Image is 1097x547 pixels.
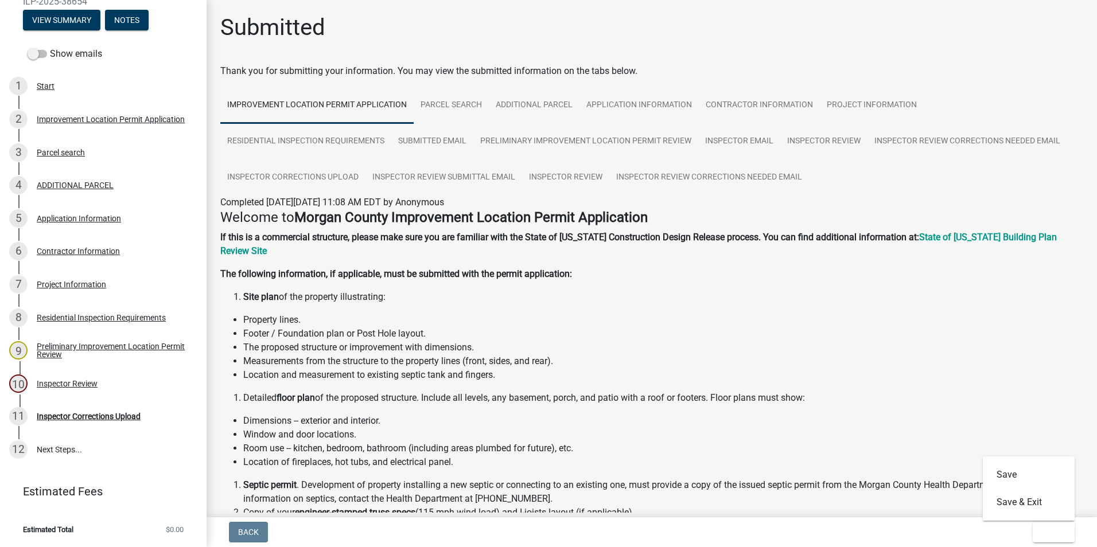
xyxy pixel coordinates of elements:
div: 9 [9,341,28,360]
a: Inspector Review Corrections Needed Email [868,123,1067,160]
wm-modal-confirm: Notes [105,16,149,25]
div: Exit [983,456,1075,521]
li: Dimensions -- exterior and interior. [243,414,1083,428]
div: 11 [9,407,28,425]
h4: Welcome to [220,209,1083,226]
a: Application Information [579,87,699,124]
a: Contractor Information [699,87,820,124]
div: Preliminary Improvement Location Permit Review [37,342,188,358]
li: . Development of property installing a new septic or connecting to an existing one, must provide ... [243,478,1083,506]
span: Estimated Total [23,526,73,533]
div: 5 [9,209,28,228]
a: Inspector Review Corrections Needed Email [609,159,809,196]
a: Project Information [820,87,924,124]
span: Exit [1042,528,1059,537]
strong: The following information, if applicable, must be submitted with the permit application: [220,268,572,279]
a: Submitted Email [391,123,473,160]
a: Inspector Corrections Upload [220,159,365,196]
li: Measurements from the structure to the property lines (front, sides, and rear). [243,354,1083,368]
div: 3 [9,143,28,162]
a: Residential Inspection Requirements [220,123,391,160]
button: Save & Exit [983,489,1075,516]
li: Footer / Foundation plan or Post Hole layout. [243,327,1083,341]
button: View Summary [23,10,100,30]
div: Application Information [37,214,121,222]
button: Notes [105,10,149,30]
li: Window and door locations. [243,428,1083,441]
strong: floor plan [277,392,315,403]
div: 12 [9,440,28,459]
div: Inspector Corrections Upload [37,412,141,420]
wm-modal-confirm: Summary [23,16,100,25]
a: Parcel search [414,87,489,124]
div: 7 [9,275,28,294]
a: Inspector Review Submittal Email [365,159,522,196]
div: Improvement Location Permit Application [37,115,185,123]
div: Parcel search [37,149,85,157]
li: Location and measurement to existing septic tank and fingers. [243,368,1083,382]
div: 2 [9,110,28,128]
button: Back [229,522,268,542]
div: 1 [9,77,28,95]
a: Estimated Fees [9,480,188,503]
li: The proposed structure or improvement with dimensions. [243,341,1083,354]
label: Show emails [28,47,102,61]
strong: engineer-stamped truss specs [295,507,415,518]
div: Residential Inspection Requirements [37,314,166,322]
li: Location of fireplaces, hot tubs, and electrical panel. [243,455,1083,469]
span: Back [238,528,259,537]
a: State of [US_STATE] Building Plan Review Site [220,232,1057,256]
a: Inspector Email [698,123,780,160]
div: Inspector Review [37,380,98,388]
div: Start [37,82,55,90]
span: $0.00 [166,526,184,533]
strong: Site plan [243,291,279,302]
button: Exit [1033,522,1075,542]
a: Improvement Location Permit Application [220,87,414,124]
a: ADDITIONAL PARCEL [489,87,579,124]
div: 8 [9,308,28,327]
a: Inspector Review [522,159,609,196]
span: Completed [DATE][DATE] 11:08 AM EDT by Anonymous [220,197,444,208]
div: Contractor Information [37,247,120,255]
div: 4 [9,176,28,194]
li: Property lines. [243,313,1083,327]
strong: Morgan County Improvement Location Permit Application [294,209,648,225]
li: Detailed of the proposed structure. Include all levels, any basement, porch, and patio with a roo... [243,391,1083,405]
li: Copy of your (115 mph wind load) and I-joists layout (if applicable). [243,506,1083,519]
li: of the property illustrating: [243,290,1083,304]
a: Preliminary Improvement Location Permit Review [473,123,698,160]
div: 10 [9,374,28,393]
div: Project Information [37,280,106,288]
strong: Septic permit [243,479,297,490]
div: 6 [9,242,28,260]
li: Room use -- kitchen, bedroom, bathroom (including areas plumbed for future), etc. [243,441,1083,455]
div: ADDITIONAL PARCEL [37,181,114,189]
h1: Submitted [220,14,325,41]
a: Inspector Review [780,123,868,160]
strong: If this is a commercial structure, please make sure you are familiar with the State of [US_STATE]... [220,232,919,243]
button: Save [983,461,1075,489]
div: Thank you for submitting your information. You may view the submitted information on the tabs below. [220,64,1083,78]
